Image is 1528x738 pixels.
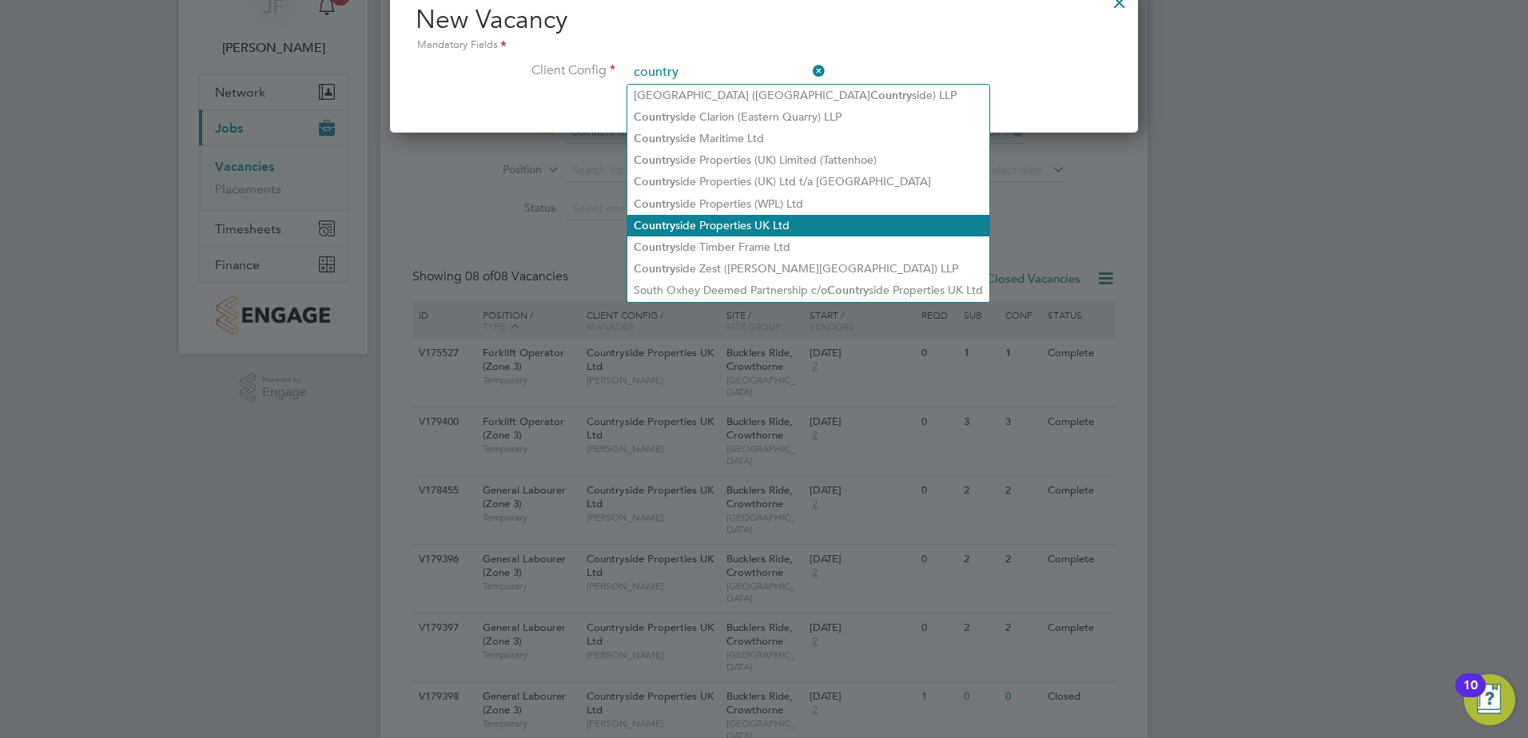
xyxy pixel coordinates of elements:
li: side Properties (UK) Limited (Tattenhoe) [627,149,989,171]
li: side Properties (WPL) Ltd [627,193,989,215]
li: side Maritime Ltd [627,128,989,149]
li: side Properties (UK) Ltd t/a [GEOGRAPHIC_DATA] [627,171,989,192]
b: Country [827,284,869,297]
li: South Oxhey Deemed Partnership c/o side Properties UK Ltd [627,280,989,301]
b: Country [634,262,675,276]
b: Country [634,240,675,254]
li: side Timber Frame Ltd [627,236,989,258]
input: Search for... [628,61,826,85]
b: Country [634,197,675,211]
div: Mandatory Fields [416,37,1112,54]
b: Country [634,175,675,188]
li: [GEOGRAPHIC_DATA] ([GEOGRAPHIC_DATA] side) LLP [627,85,989,106]
label: Client Config [416,62,615,79]
b: Country [634,153,675,167]
b: Country [634,132,675,145]
h2: New Vacancy [416,3,1112,54]
li: side Properties UK Ltd [627,215,989,236]
button: Open Resource Center, 10 new notifications [1464,674,1515,725]
li: side Clarion (Eastern Quarry) LLP [627,106,989,128]
b: Country [634,219,675,232]
li: side Zest ([PERSON_NAME][GEOGRAPHIC_DATA]) LLP [627,258,989,280]
b: Country [634,110,675,124]
div: 10 [1463,685,1478,706]
b: Country [870,89,912,102]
